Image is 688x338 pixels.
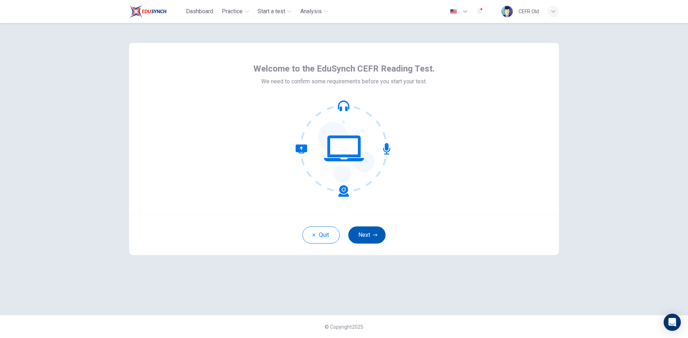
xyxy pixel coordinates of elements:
img: Profile picture [501,6,513,17]
button: Practice [219,5,252,18]
button: Quit [302,226,340,244]
img: EduSynch logo [129,4,167,19]
button: Next [348,226,386,244]
span: We need to confirm some requirements before you start your test. [261,77,427,86]
div: CEFR Old [519,7,539,16]
button: Start a test [255,5,295,18]
a: EduSynch logo [129,4,183,19]
span: Practice [222,7,243,16]
span: © Copyright 2025 [325,324,363,330]
div: Open Intercom Messenger [664,314,681,331]
img: en [449,9,458,14]
button: Dashboard [183,5,216,18]
span: Analysis [300,7,322,16]
span: Welcome to the EduSynch CEFR Reading Test. [253,63,435,74]
span: Start a test [258,7,285,16]
span: Dashboard [186,7,213,16]
button: Analysis [297,5,331,18]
